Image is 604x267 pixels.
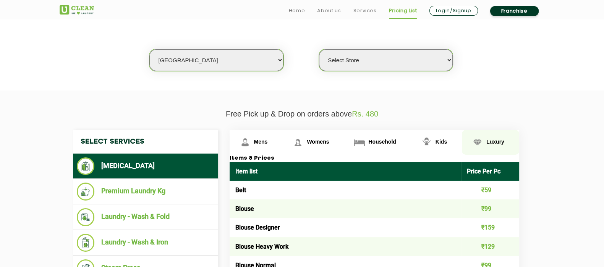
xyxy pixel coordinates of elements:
span: Household [368,139,396,145]
th: Item list [230,162,462,181]
span: Luxury [486,139,504,145]
li: Laundry - Wash & Iron [77,234,214,252]
td: Belt [230,181,462,199]
h3: Items & Prices [230,155,519,162]
img: Womens [291,136,304,149]
th: Price Per Pc [461,162,519,181]
a: About us [317,6,341,15]
a: Login/Signup [429,6,478,16]
img: Mens [238,136,252,149]
td: ₹129 [461,237,519,256]
td: Blouse [230,199,462,218]
td: Blouse Designer [230,218,462,237]
img: Premium Laundry Kg [77,183,95,201]
li: Premium Laundry Kg [77,183,214,201]
td: Blouse Heavy Work [230,237,462,256]
img: Laundry - Wash & Iron [77,234,95,252]
a: Services [353,6,376,15]
li: Laundry - Wash & Fold [77,208,214,226]
span: Kids [436,139,447,145]
img: UClean Laundry and Dry Cleaning [60,5,94,15]
img: Dry Cleaning [77,157,95,175]
span: Rs. 480 [352,110,378,118]
span: Womens [307,139,329,145]
td: ₹159 [461,218,519,237]
img: Household [353,136,366,149]
h4: Select Services [73,130,218,154]
td: ₹99 [461,199,519,218]
span: Mens [254,139,268,145]
img: Kids [420,136,433,149]
li: [MEDICAL_DATA] [77,157,214,175]
a: Pricing List [389,6,417,15]
td: ₹59 [461,181,519,199]
a: Home [289,6,305,15]
img: Laundry - Wash & Fold [77,208,95,226]
img: Luxury [471,136,484,149]
p: Free Pick up & Drop on orders above [60,110,545,118]
a: Franchise [490,6,539,16]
